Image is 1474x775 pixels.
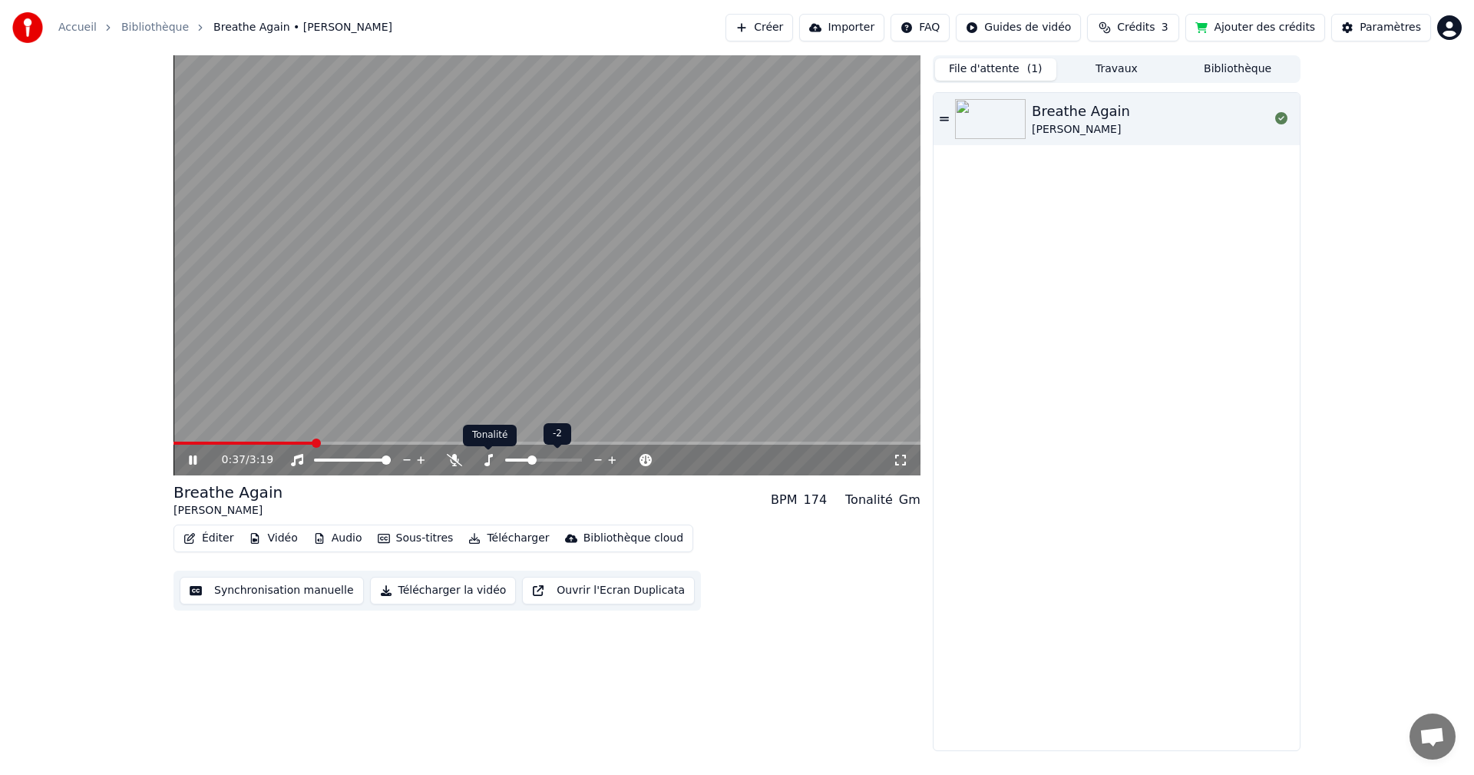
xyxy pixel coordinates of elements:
div: [PERSON_NAME] [174,503,283,518]
button: Sous-titres [372,528,460,549]
button: Audio [307,528,368,549]
button: Créer [725,14,793,41]
nav: breadcrumb [58,20,392,35]
button: File d'attente [935,58,1056,81]
div: Tonalité [845,491,893,509]
div: BPM [771,491,797,509]
div: Breathe Again [174,482,283,503]
button: Importer [799,14,884,41]
span: ( 1 ) [1027,61,1043,77]
span: Breathe Again • [PERSON_NAME] [213,20,392,35]
div: -2 [544,423,571,445]
a: Accueil [58,20,97,35]
span: 3 [1162,20,1168,35]
a: Bibliothèque [121,20,189,35]
div: / [222,452,259,468]
button: Ouvrir l'Ecran Duplicata [522,577,695,604]
button: Paramètres [1331,14,1431,41]
button: Synchronisation manuelle [180,577,364,604]
div: Gm [899,491,920,509]
div: Breathe Again [1032,101,1130,122]
span: 0:37 [222,452,246,468]
span: Crédits [1117,20,1155,35]
button: Crédits3 [1087,14,1179,41]
div: Tonalité [463,425,517,446]
button: Travaux [1056,58,1178,81]
button: Télécharger [462,528,555,549]
span: 3:19 [250,452,273,468]
button: Guides de vidéo [956,14,1081,41]
button: Télécharger la vidéo [370,577,517,604]
button: Éditer [177,528,240,549]
img: youka [12,12,43,43]
div: [PERSON_NAME] [1032,122,1130,137]
div: Paramètres [1360,20,1421,35]
div: Bibliothèque cloud [583,531,683,546]
button: Vidéo [243,528,303,549]
button: FAQ [891,14,950,41]
div: 174 [804,491,828,509]
div: Ouvrir le chat [1410,714,1456,760]
button: Bibliothèque [1177,58,1298,81]
button: Ajouter des crédits [1185,14,1325,41]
